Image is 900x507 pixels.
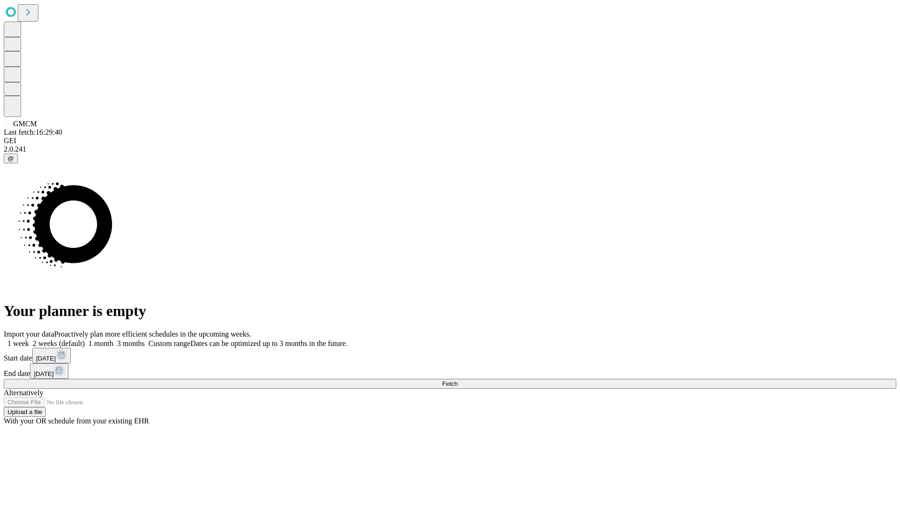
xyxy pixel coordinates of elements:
[149,339,190,347] span: Custom range
[32,348,71,363] button: [DATE]
[30,363,68,379] button: [DATE]
[190,339,347,347] span: Dates can be optimized up to 3 months in the future.
[117,339,145,347] span: 3 months
[7,155,14,162] span: @
[54,330,251,338] span: Proactively plan more efficient schedules in the upcoming weeks.
[4,145,896,154] div: 2.0.241
[4,417,149,425] span: With your OR schedule from your existing EHR
[4,302,896,320] h1: Your planner is empty
[4,407,46,417] button: Upload a file
[33,339,85,347] span: 2 weeks (default)
[13,120,37,128] span: GMCM
[4,389,43,397] span: Alternatively
[4,154,18,163] button: @
[34,370,53,377] span: [DATE]
[4,137,896,145] div: GEI
[442,380,457,387] span: Fetch
[4,363,896,379] div: End date
[4,330,54,338] span: Import your data
[4,348,896,363] div: Start date
[4,379,896,389] button: Fetch
[7,339,29,347] span: 1 week
[36,355,56,362] span: [DATE]
[4,128,62,136] span: Last fetch: 16:29:40
[89,339,113,347] span: 1 month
